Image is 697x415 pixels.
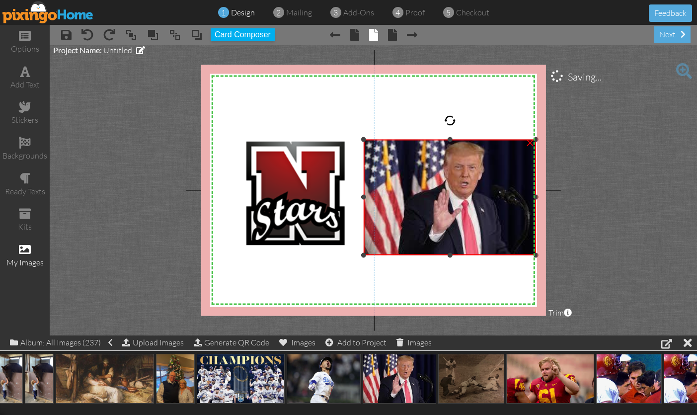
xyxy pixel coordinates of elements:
[325,335,387,349] div: Add to Project
[231,7,255,17] span: design
[395,7,400,18] span: 4
[197,354,284,404] img: 20201113-161249-5ba3a769f03f-500.jpg
[122,335,184,350] div: Upload Images
[287,354,361,404] img: 20201113-161249-f977bb86eb5c-500.jpg
[276,7,281,18] span: 2
[25,354,53,404] img: 20210116-172100-6a6265296031-500.jpg
[279,335,315,349] div: Images
[456,7,489,17] span: checkout
[103,45,132,55] span: Untitled
[2,1,94,23] img: pixingo logo
[522,133,538,149] div: ×
[405,7,425,17] span: proof
[596,354,662,404] img: 20200821-232726-ab07bb6c7020-500.jpg
[654,26,691,43] div: next
[56,354,154,404] img: 20201215-040841-d96b68338e57-500.jpg
[446,7,451,18] span: 5
[246,141,345,245] img: 20240716-202116-69d66f6e01c4-original.png
[396,335,432,349] div: Images
[649,4,692,22] button: Feedback
[506,354,594,404] img: 20200821-233352-b676240f0ef8-original.jpeg
[211,28,275,41] button: Card Composer
[548,307,572,319] span: Trim
[221,7,226,18] span: 1
[194,335,269,349] div: Generate QR Code
[363,354,436,404] img: 20200911-035454-2c3aa796f7e1-original.jpeg
[53,45,102,55] span: Project Name:
[438,354,504,404] img: 20200822-152100-a6ee0862d6f3-500.jpg
[343,7,374,17] span: add-ons
[156,354,195,404] img: 20201215-022554-cc74dd1b5795-500.jpg
[286,7,312,17] span: mailing
[333,7,338,18] span: 3
[10,335,112,349] div: Album: All Images (237)
[364,139,536,255] img: 20200911-035454-2c3aa796f7e1-original.jpeg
